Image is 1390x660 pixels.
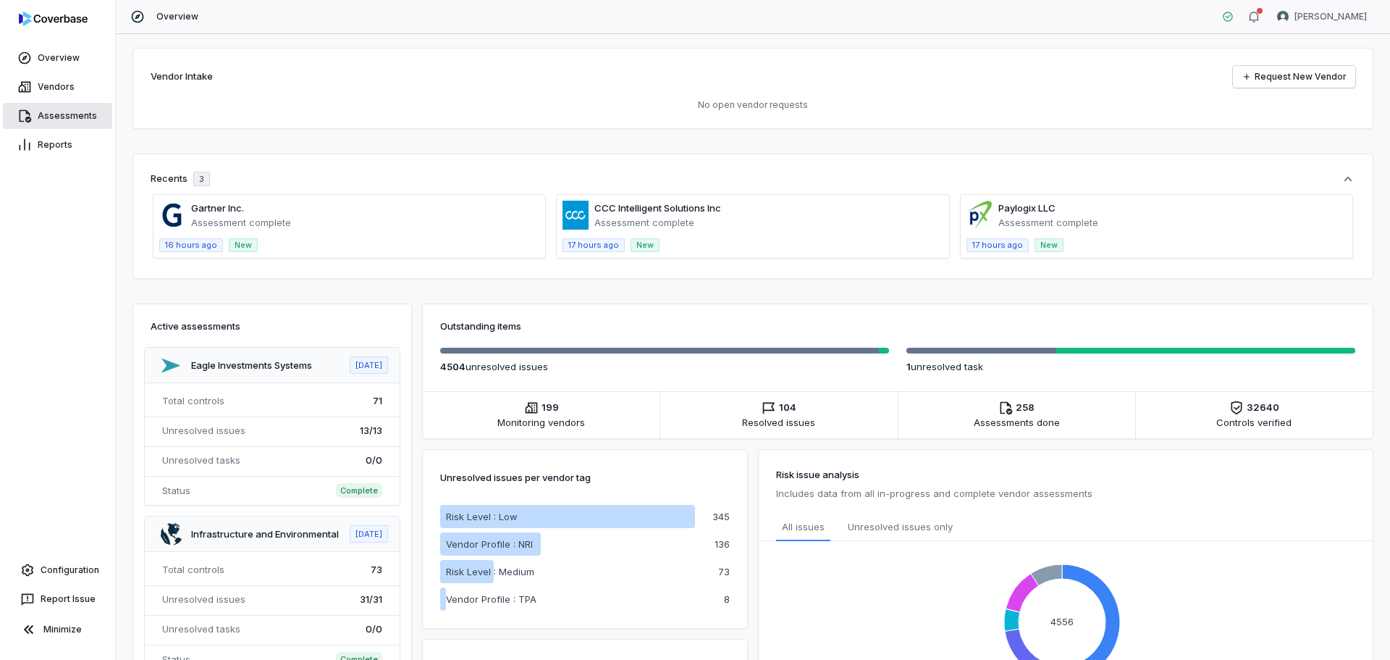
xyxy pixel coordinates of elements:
span: Assessments done [974,415,1060,430]
p: Vendor Profile : TPA [446,592,536,606]
span: 4504 [440,361,466,372]
a: Reports [3,132,112,158]
span: 1 [906,361,911,372]
span: 199 [542,401,559,415]
p: Risk Level : Medium [446,564,534,579]
text: 4556 [1050,616,1074,627]
button: Nic Weilbacher avatar[PERSON_NAME] [1268,6,1376,28]
p: 8 [724,595,730,604]
span: Overview [156,11,198,22]
p: 73 [718,567,730,577]
span: 104 [779,401,796,415]
p: unresolved task [906,359,1355,374]
a: Paylogix LLC [998,202,1056,214]
p: Risk Level : Low [446,509,518,524]
img: Nic Weilbacher avatar [1277,11,1289,22]
a: Eagle Investments Systems [191,359,312,371]
img: logo-D7KZi-bG.svg [19,12,88,26]
a: Gartner Inc. [191,202,244,214]
span: 258 [1016,401,1035,415]
div: Recents [151,172,210,186]
p: 136 [715,540,730,549]
a: Request New Vendor [1233,66,1355,88]
a: Infrastructure and Environmental [191,528,339,540]
p: No open vendor requests [151,99,1355,111]
span: Resolved issues [742,415,815,430]
span: [PERSON_NAME] [1294,11,1367,22]
button: Report Issue [6,586,109,612]
a: CCC Intelligent Solutions Inc [594,202,721,214]
span: Controls verified [1216,415,1292,430]
h3: Outstanding items [440,319,1355,333]
h3: Active assessments [151,319,394,333]
a: Vendors [3,74,112,100]
button: Recents3 [151,172,1355,186]
h2: Vendor Intake [151,70,213,84]
p: Includes data from all in-progress and complete vendor assessments [776,485,1355,502]
span: 3 [199,174,204,185]
span: 32640 [1247,401,1279,415]
p: Vendor Profile : NRI [446,537,533,551]
span: Monitoring vendors [497,415,585,430]
button: Minimize [6,615,109,644]
a: Overview [3,45,112,71]
p: 345 [712,512,730,522]
h3: Risk issue analysis [776,467,1355,482]
p: unresolved issue s [440,359,889,374]
a: Assessments [3,103,112,129]
p: Unresolved issues per vendor tag [440,467,591,488]
span: Unresolved issues only [848,519,953,535]
span: All issues [782,519,825,534]
a: Configuration [6,557,109,583]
